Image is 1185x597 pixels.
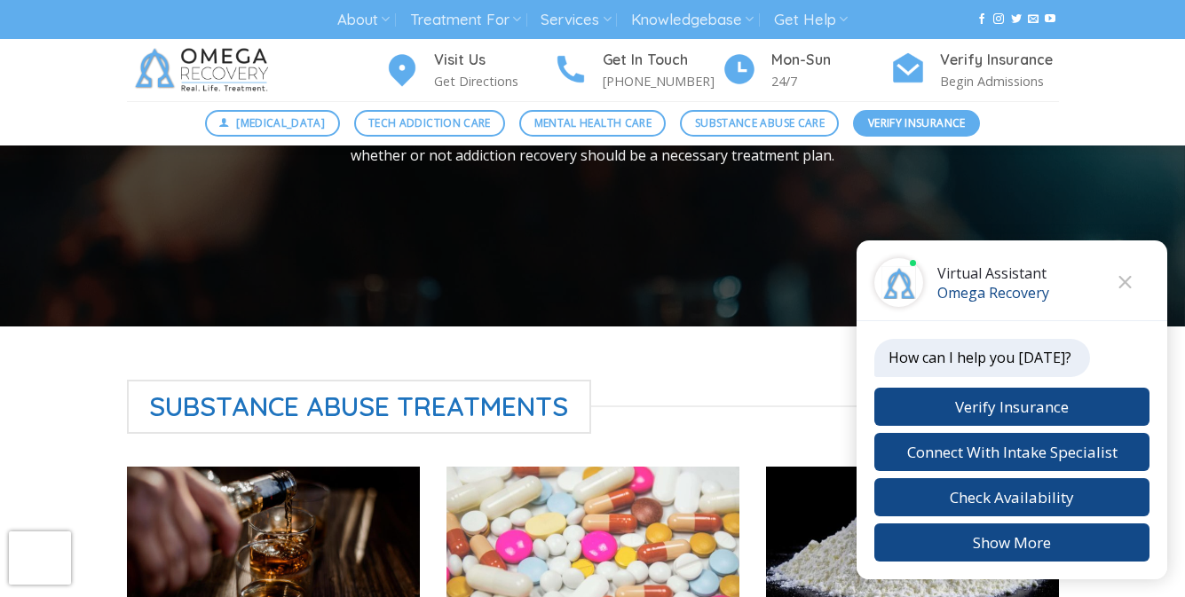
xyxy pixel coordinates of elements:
a: Services [541,4,611,36]
img: Omega Recovery [127,39,282,101]
a: Verify Insurance [853,110,980,137]
p: Get Directions [434,71,553,91]
a: Follow on Facebook [976,13,987,26]
a: Knowledgebase [631,4,754,36]
a: Treatment For [410,4,521,36]
a: Substance Abuse Care [680,110,839,137]
a: Get In Touch [PHONE_NUMBER] [553,49,722,92]
a: Tech Addiction Care [354,110,506,137]
a: Send us an email [1028,13,1039,26]
h4: Get In Touch [603,49,722,72]
span: Tech Addiction Care [368,114,491,131]
a: Follow on YouTube [1045,13,1055,26]
a: About [337,4,390,36]
h4: Mon-Sun [771,49,890,72]
span: Verify Insurance [868,114,966,131]
a: Follow on Instagram [993,13,1004,26]
h4: Visit Us [434,49,553,72]
p: There is a risk of abuse and addiction whenever someone uses drugs or alcohol. Everyone is at ris... [305,76,881,167]
a: Mental Health Care [519,110,666,137]
a: Visit Us Get Directions [384,49,553,92]
p: Begin Admissions [940,71,1059,91]
span: Mental Health Care [534,114,652,131]
span: Substance Abuse Treatments [127,380,592,434]
a: [MEDICAL_DATA] [205,110,340,137]
p: [PHONE_NUMBER] [603,71,722,91]
h4: Verify Insurance [940,49,1059,72]
a: Get Help [774,4,848,36]
p: 24/7 [771,71,890,91]
span: Substance Abuse Care [695,114,825,131]
a: Verify Insurance Begin Admissions [890,49,1059,92]
span: [MEDICAL_DATA] [236,114,325,131]
a: Follow on Twitter [1011,13,1022,26]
